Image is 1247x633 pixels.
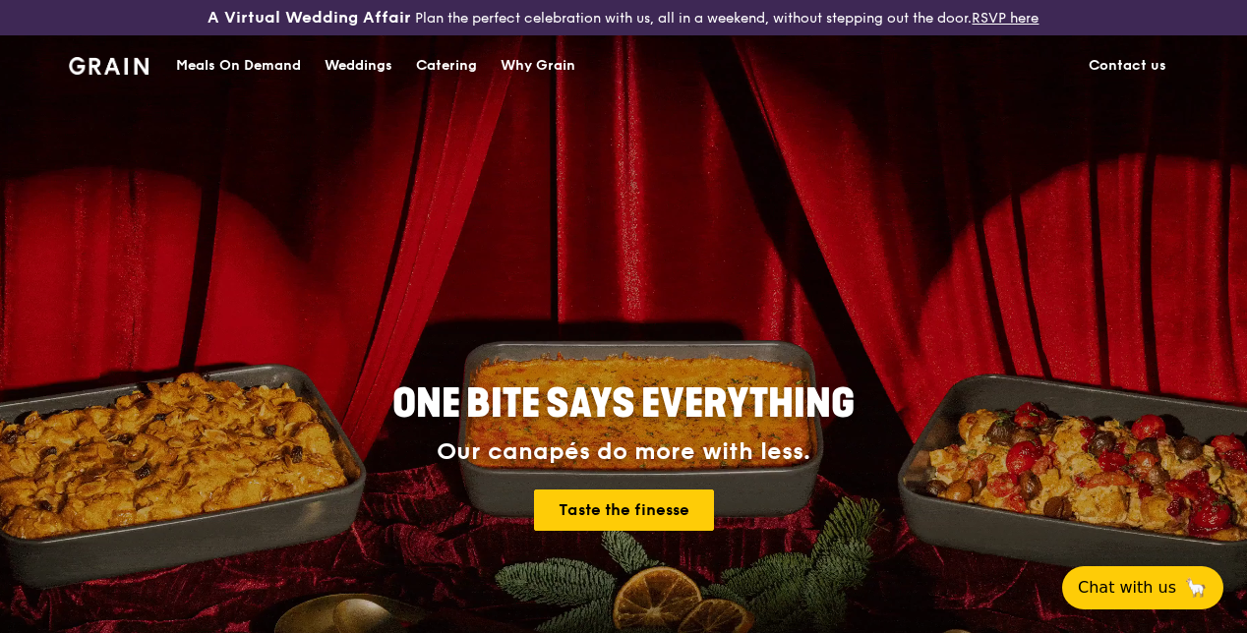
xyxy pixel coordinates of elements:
[1062,566,1223,609] button: Chat with us🦙
[69,34,148,93] a: GrainGrain
[269,438,978,466] div: Our canapés do more with less.
[1077,36,1178,95] a: Contact us
[1078,576,1176,600] span: Chat with us
[69,57,148,75] img: Grain
[489,36,587,95] a: Why Grain
[313,36,404,95] a: Weddings
[1184,576,1208,600] span: 🦙
[534,489,714,531] a: Taste the finesse
[392,380,855,428] span: ONE BITE SAYS EVERYTHING
[404,36,489,95] a: Catering
[176,36,301,95] div: Meals On Demand
[325,36,392,95] div: Weddings
[501,36,575,95] div: Why Grain
[208,8,411,28] h3: A Virtual Wedding Affair
[416,36,477,95] div: Catering
[972,10,1039,27] a: RSVP here
[208,8,1039,28] div: Plan the perfect celebration with us, all in a weekend, without stepping out the door.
